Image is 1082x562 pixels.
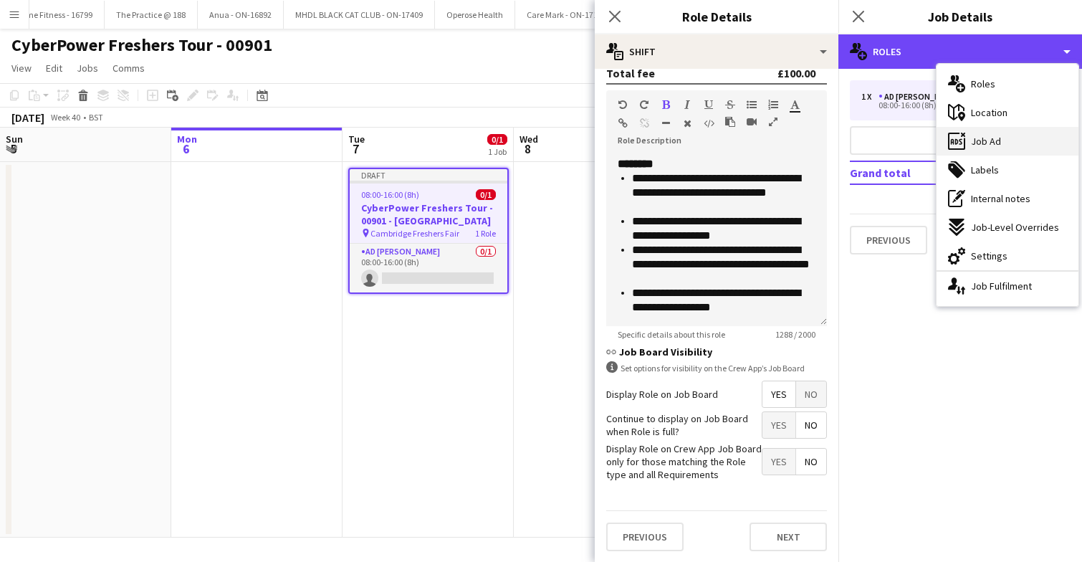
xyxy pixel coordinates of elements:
[370,228,459,239] span: Cambridge Freshers Fair
[861,92,878,102] div: 1 x
[89,112,103,123] div: BST
[47,112,83,123] span: Week 40
[747,99,757,110] button: Unordered List
[747,116,757,128] button: Insert video
[850,126,1071,155] button: Add role
[971,135,1001,148] span: Job Ad
[517,140,538,157] span: 8
[606,388,718,401] label: Display Role on Job Board
[661,99,671,110] button: Bold
[838,7,1082,26] h3: Job Details
[350,169,507,181] div: Draft
[606,442,762,482] label: Display Role on Crew App Job Board only for those matching the Role type and all Requirements
[790,99,800,110] button: Text Color
[107,59,150,77] a: Comms
[6,133,23,146] span: Sun
[682,99,692,110] button: Italic
[595,34,838,69] div: Shift
[971,221,1059,234] span: Job-Level Overrides
[764,329,827,340] span: 1288 / 2000
[488,146,507,157] div: 1 Job
[435,1,515,29] button: Operose Health
[350,244,507,292] app-card-role: AD [PERSON_NAME]0/108:00-16:00 (8h)
[796,449,826,475] span: No
[175,140,197,157] span: 6
[105,1,198,29] button: The Practice @ 188
[595,7,838,26] h3: Role Details
[682,118,692,129] button: Clear Formatting
[971,192,1030,205] span: Internal notes
[618,99,628,110] button: Undo
[198,1,284,29] button: Anua - ON-16892
[861,102,1044,109] div: 08:00-16:00 (8h)
[112,62,145,75] span: Comms
[606,329,737,340] span: Specific details about this role
[750,523,827,551] button: Next
[971,106,1007,119] span: Location
[796,381,826,407] span: No
[520,133,538,146] span: Wed
[796,412,826,438] span: No
[361,189,419,200] span: 08:00-16:00 (8h)
[11,62,32,75] span: View
[971,249,1007,262] span: Settings
[762,412,795,438] span: Yes
[850,226,927,254] button: Previous
[487,134,507,145] span: 0/1
[350,201,507,227] h3: CyberPower Freshers Tour - 00901 - [GEOGRAPHIC_DATA]
[704,118,714,129] button: HTML Code
[177,133,197,146] span: Mon
[639,99,649,110] button: Redo
[606,66,655,80] div: Total fee
[606,523,684,551] button: Previous
[606,412,762,438] label: Continue to display on Job Board when Role is full?
[725,99,735,110] button: Strikethrough
[762,381,795,407] span: Yes
[725,116,735,128] button: Paste as plain text
[4,140,23,157] span: 5
[11,110,44,125] div: [DATE]
[704,99,714,110] button: Underline
[762,449,795,475] span: Yes
[475,228,496,239] span: 1 Role
[6,59,37,77] a: View
[284,1,435,29] button: MHDL BLACK CAT CLUB - ON-17409
[71,59,104,77] a: Jobs
[937,272,1078,300] div: Job Fulfilment
[346,140,365,157] span: 7
[971,77,995,90] span: Roles
[768,99,778,110] button: Ordered List
[878,92,964,102] div: AD [PERSON_NAME]
[618,118,628,129] button: Insert Link
[850,161,1002,184] td: Grand total
[661,118,671,129] button: Horizontal Line
[971,163,999,176] span: Labels
[46,62,62,75] span: Edit
[11,34,272,56] h1: CyberPower Freshers Tour - 00901
[606,346,827,358] h3: Job Board Visibility
[476,189,496,200] span: 0/1
[515,1,618,29] button: Care Mark - ON-17113
[348,133,365,146] span: Tue
[768,116,778,128] button: Fullscreen
[40,59,68,77] a: Edit
[838,34,1082,69] div: Roles
[606,361,827,375] div: Set options for visibility on the Crew App’s Job Board
[777,66,815,80] div: £100.00
[348,168,509,294] app-job-card: Draft08:00-16:00 (8h)0/1CyberPower Freshers Tour - 00901 - [GEOGRAPHIC_DATA] Cambridge Freshers F...
[77,62,98,75] span: Jobs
